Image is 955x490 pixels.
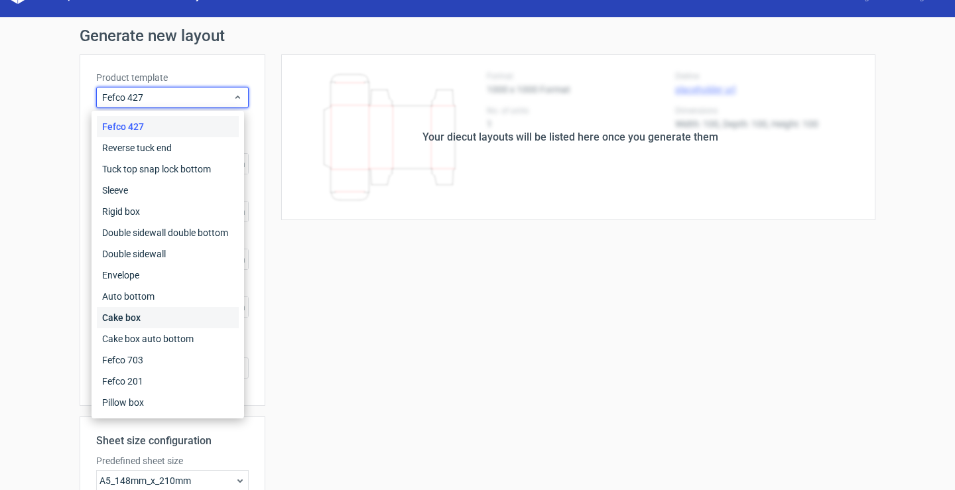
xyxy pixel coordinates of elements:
label: Predefined sheet size [96,454,249,467]
div: Pillow box [97,392,239,413]
div: Your diecut layouts will be listed here once you generate them [422,129,718,145]
div: Cake box auto bottom [97,328,239,349]
label: Product template [96,71,249,84]
div: Envelope [97,265,239,286]
div: Double sidewall [97,243,239,265]
h1: Generate new layout [80,28,875,44]
div: Rigid box [97,201,239,222]
h2: Sheet size configuration [96,433,249,449]
div: Cake box [97,307,239,328]
div: Tuck top snap lock bottom [97,158,239,180]
div: Fefco 201 [97,371,239,392]
div: Fefco 703 [97,349,239,371]
div: Reverse tuck end [97,137,239,158]
div: Auto bottom [97,286,239,307]
span: Fefco 427 [102,91,233,104]
div: Double sidewall double bottom [97,222,239,243]
div: Sleeve [97,180,239,201]
div: Fefco 427 [97,116,239,137]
